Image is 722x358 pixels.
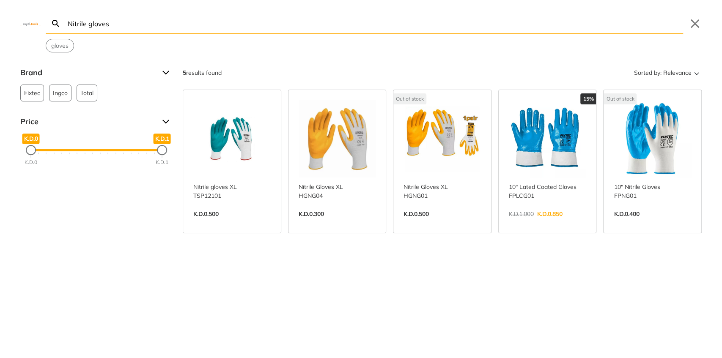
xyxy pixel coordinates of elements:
span: Ingco [53,85,68,101]
span: gloves [51,41,69,50]
svg: Search [51,19,61,29]
span: Fixtec [24,85,40,101]
button: Sorted by:Relevance Sort [632,66,702,79]
button: Select suggestion: gloves [46,39,74,52]
div: Maximum Price [157,145,167,155]
span: Total [80,85,93,101]
strong: 5 [183,69,186,77]
div: Minimum Price [26,145,36,155]
div: K.D.0 [25,159,37,166]
img: Close [20,22,41,25]
input: Search… [66,14,683,33]
button: Total [77,85,97,101]
span: Brand [20,66,156,79]
div: 15% [580,93,596,104]
span: Relevance [663,66,692,79]
div: results found [183,66,222,79]
div: Out of stock [604,93,637,104]
svg: Sort [692,68,702,78]
div: Out of stock [393,93,426,104]
button: Fixtec [20,85,44,101]
span: Price [20,115,156,128]
button: Ingco [49,85,71,101]
div: K.D.1 [156,159,168,166]
div: Suggestion: gloves [46,39,74,52]
button: Close [688,17,702,30]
